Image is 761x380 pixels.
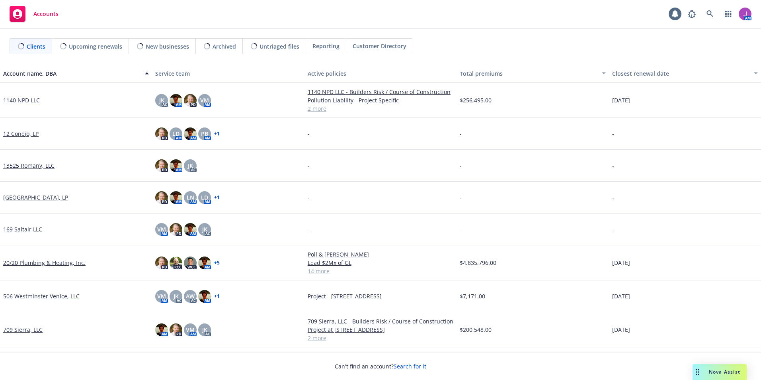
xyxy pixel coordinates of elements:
[460,69,597,78] div: Total premiums
[155,159,168,172] img: photo
[612,96,630,104] span: [DATE]
[170,159,182,172] img: photo
[155,69,301,78] div: Service team
[312,42,340,50] span: Reporting
[214,261,220,265] a: + 5
[3,193,68,202] a: [GEOGRAPHIC_DATA], LP
[457,64,609,83] button: Total premiums
[460,161,462,170] span: -
[155,257,168,269] img: photo
[720,6,736,22] a: Switch app
[198,257,211,269] img: photo
[308,267,453,275] a: 14 more
[155,323,168,336] img: photo
[394,362,426,370] a: Search for it
[460,292,485,300] span: $7,171.00
[460,129,462,138] span: -
[308,334,453,342] a: 2 more
[214,294,220,299] a: + 1
[304,64,457,83] button: Active policies
[200,96,209,104] span: VM
[172,129,180,138] span: LD
[33,11,59,17] span: Accounts
[3,259,86,267] a: 20/20 Plumbing & Heating, Inc.
[152,64,304,83] button: Service team
[308,69,453,78] div: Active policies
[308,259,453,267] a: Lead $2Mx of GL
[460,225,462,233] span: -
[684,6,700,22] a: Report a Bug
[186,325,195,334] span: VM
[170,323,182,336] img: photo
[612,225,614,233] span: -
[460,193,462,202] span: -
[186,292,195,300] span: AW
[702,6,718,22] a: Search
[308,104,453,113] a: 2 more
[170,94,182,107] img: photo
[174,292,179,300] span: JK
[184,257,197,269] img: photo
[170,257,182,269] img: photo
[159,96,164,104] span: JK
[709,368,740,375] span: Nova Assist
[201,129,208,138] span: PB
[202,325,207,334] span: JK
[612,292,630,300] span: [DATE]
[693,364,747,380] button: Nova Assist
[260,42,299,51] span: Untriaged files
[612,325,630,334] span: [DATE]
[612,259,630,267] span: [DATE]
[3,96,40,104] a: 1140 NPD LLC
[198,290,211,303] img: photo
[184,94,197,107] img: photo
[308,292,453,300] a: Project - [STREET_ADDRESS]
[214,195,220,200] a: + 1
[612,69,749,78] div: Closest renewal date
[308,88,453,96] a: 1140 NPD LLC - Builders Risk / Course of Construction
[308,317,453,325] a: 709 Sierra, LLC - Builders Risk / Course of Construction
[157,292,166,300] span: VM
[188,161,193,170] span: JK
[157,225,166,233] span: VM
[460,259,496,267] span: $4,835,796.00
[3,69,140,78] div: Account name, DBA
[460,325,492,334] span: $200,548.00
[201,193,208,202] span: LD
[609,64,761,83] button: Closest renewal date
[6,3,62,25] a: Accounts
[739,8,751,20] img: photo
[155,191,168,204] img: photo
[170,223,182,236] img: photo
[69,42,122,51] span: Upcoming renewals
[3,161,55,170] a: 13525 Romany, LLC
[308,225,310,233] span: -
[3,325,43,334] a: 709 Sierra, LLC
[3,292,80,300] a: 506 Westminster Venice, LLC
[693,364,702,380] div: Drag to move
[27,42,45,51] span: Clients
[612,129,614,138] span: -
[187,193,194,202] span: LN
[353,42,406,50] span: Customer Directory
[308,129,310,138] span: -
[308,96,453,104] a: Pollution Liability - Project Specific
[335,362,426,370] span: Can't find an account?
[612,193,614,202] span: -
[170,191,182,204] img: photo
[155,127,168,140] img: photo
[612,161,614,170] span: -
[308,250,453,259] a: Poll & [PERSON_NAME]
[308,193,310,202] span: -
[308,161,310,170] span: -
[214,131,220,136] a: + 1
[146,42,189,51] span: New businesses
[184,127,197,140] img: photo
[184,223,197,236] img: photo
[460,96,492,104] span: $256,495.00
[3,129,39,138] a: 12 Conejo, LP
[308,325,453,334] a: Project at [STREET_ADDRESS]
